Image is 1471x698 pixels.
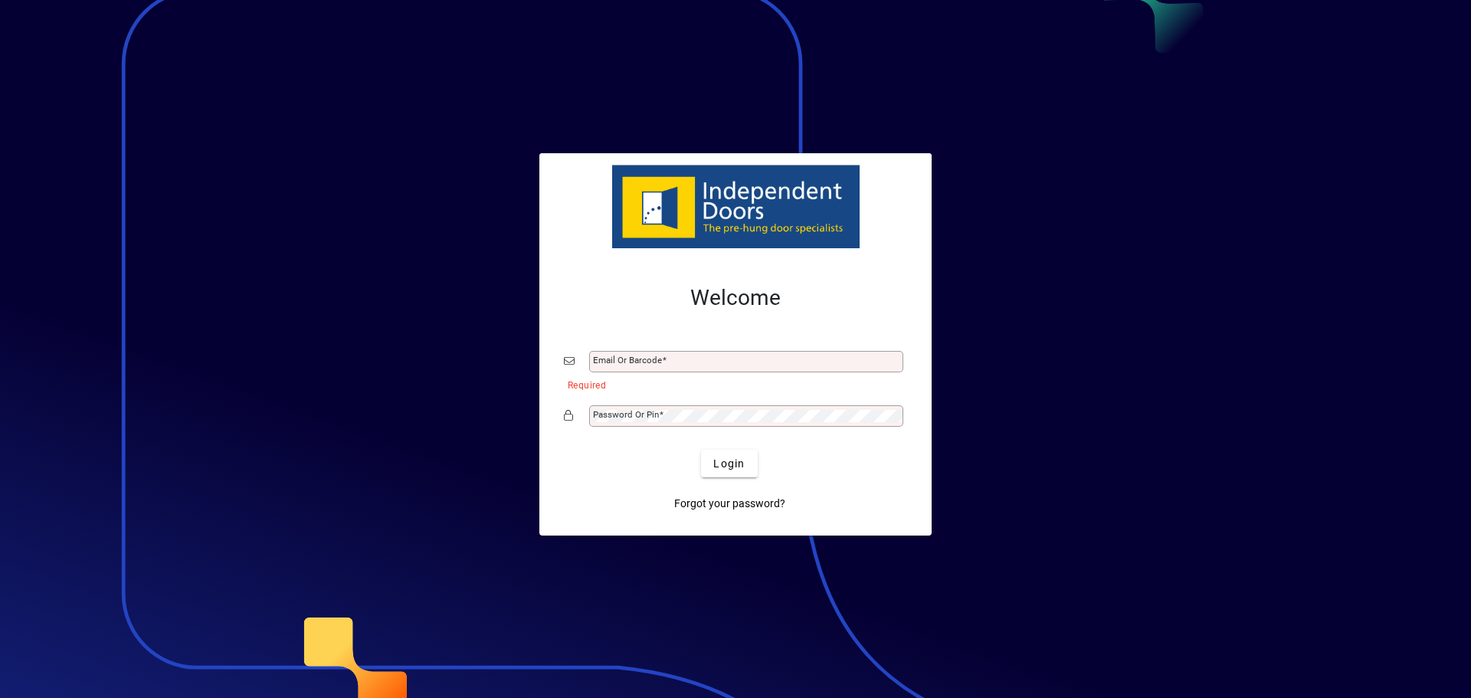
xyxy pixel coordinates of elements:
[668,490,791,517] a: Forgot your password?
[593,355,662,365] mat-label: Email or Barcode
[593,409,659,420] mat-label: Password or Pin
[713,456,745,472] span: Login
[701,450,757,477] button: Login
[568,376,895,392] mat-error: Required
[674,496,785,512] span: Forgot your password?
[564,285,907,311] h2: Welcome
